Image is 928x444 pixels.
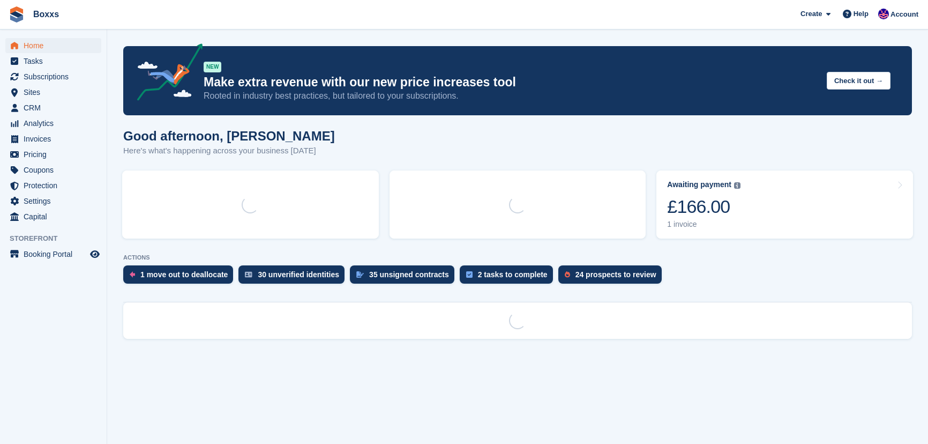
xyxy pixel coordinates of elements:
[5,209,101,224] a: menu
[24,69,88,84] span: Subscriptions
[460,265,558,289] a: 2 tasks to complete
[24,147,88,162] span: Pricing
[24,54,88,69] span: Tasks
[128,43,203,105] img: price-adjustments-announcement-icon-8257ccfd72463d97f412b2fc003d46551f7dbcb40ab6d574587a9cd5c0d94...
[123,129,335,143] h1: Good afternoon, [PERSON_NAME]
[5,38,101,53] a: menu
[5,194,101,209] a: menu
[5,116,101,131] a: menu
[478,270,548,279] div: 2 tasks to complete
[5,162,101,177] a: menu
[24,100,88,115] span: CRM
[878,9,889,19] img: Jamie Malcolm
[238,265,350,289] a: 30 unverified identities
[24,194,88,209] span: Settings
[890,9,918,20] span: Account
[575,270,656,279] div: 24 prospects to review
[356,271,364,278] img: contract_signature_icon-13c848040528278c33f63329250d36e43548de30e8caae1d1a13099fd9432cc5.svg
[88,248,101,261] a: Preview store
[24,85,88,100] span: Sites
[204,90,818,102] p: Rooted in industry best practices, but tailored to your subscriptions.
[9,6,25,23] img: stora-icon-8386f47178a22dfd0bd8f6a31ec36ba5ce8667c1dd55bd0f319d3a0aa187defe.svg
[734,182,740,189] img: icon-info-grey-7440780725fd019a000dd9b08b2336e03edf1995a4989e88bcd33f0948082b44.svg
[123,254,912,261] p: ACTIONS
[667,196,740,218] div: £166.00
[827,72,890,90] button: Check it out →
[369,270,449,279] div: 35 unsigned contracts
[565,271,570,278] img: prospect-51fa495bee0391a8d652442698ab0144808aea92771e9ea1ae160a38d050c398.svg
[24,38,88,53] span: Home
[466,271,473,278] img: task-75834270c22a3079a89374b754ae025e5fb1db73e45f91037f5363f120a921f8.svg
[667,180,731,189] div: Awaiting payment
[24,131,88,146] span: Invoices
[5,131,101,146] a: menu
[24,178,88,193] span: Protection
[10,233,107,244] span: Storefront
[667,220,740,229] div: 1 invoice
[854,9,869,19] span: Help
[258,270,339,279] div: 30 unverified identities
[123,265,238,289] a: 1 move out to deallocate
[24,247,88,262] span: Booking Portal
[24,209,88,224] span: Capital
[5,85,101,100] a: menu
[5,69,101,84] a: menu
[245,271,252,278] img: verify_identity-adf6edd0f0f0b5bbfe63781bf79b02c33cf7c696d77639b501bdc392416b5a36.svg
[5,147,101,162] a: menu
[24,162,88,177] span: Coupons
[5,54,101,69] a: menu
[204,75,818,90] p: Make extra revenue with our new price increases tool
[29,5,63,23] a: Boxxs
[5,178,101,193] a: menu
[350,265,460,289] a: 35 unsigned contracts
[140,270,228,279] div: 1 move out to deallocate
[5,247,101,262] a: menu
[204,62,221,72] div: NEW
[558,265,667,289] a: 24 prospects to review
[5,100,101,115] a: menu
[24,116,88,131] span: Analytics
[800,9,822,19] span: Create
[123,145,335,157] p: Here's what's happening across your business [DATE]
[130,271,135,278] img: move_outs_to_deallocate_icon-f764333ba52eb49d3ac5e1228854f67142a1ed5810a6f6cc68b1a99e826820c5.svg
[656,171,913,239] a: Awaiting payment £166.00 1 invoice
